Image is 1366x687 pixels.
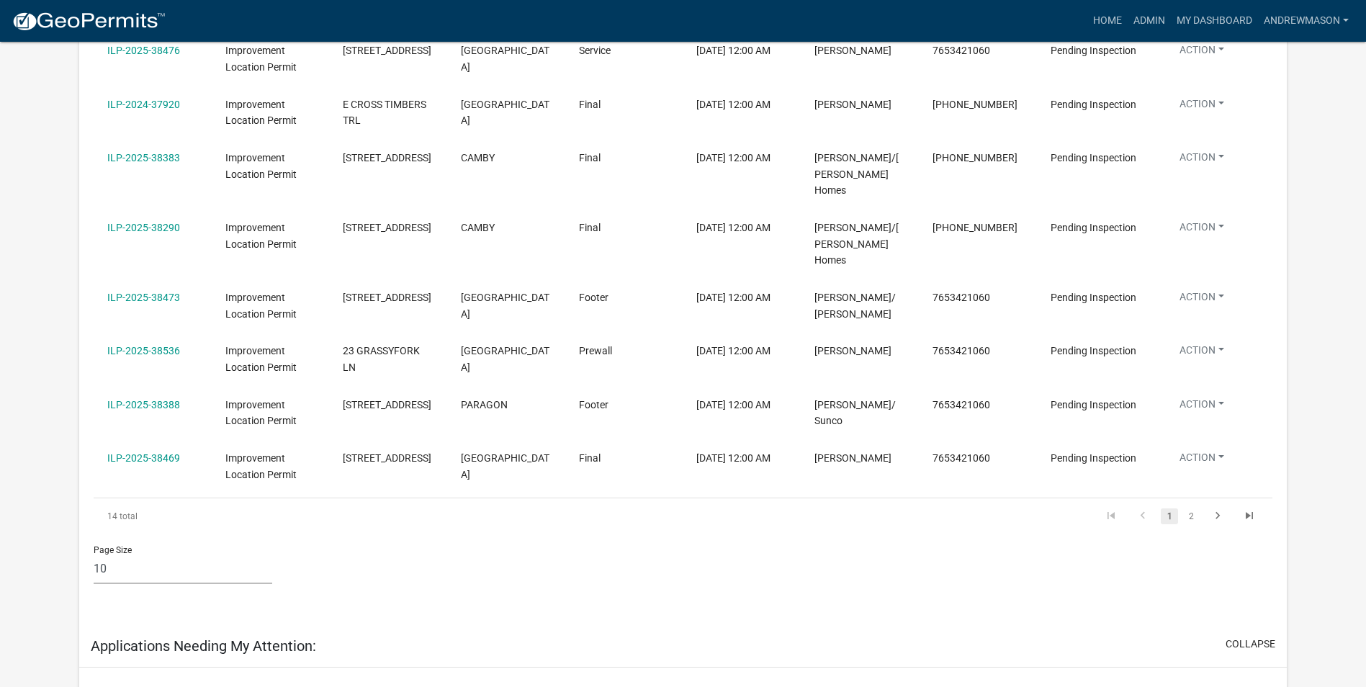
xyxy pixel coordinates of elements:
button: Action [1168,96,1236,117]
span: Prewall [579,345,612,356]
span: 317-677-9720 [933,152,1017,163]
span: 765-342-1060 [933,222,1017,233]
span: Final [579,452,601,464]
span: Zach w/Ryan Homes [814,222,899,266]
span: 09/05/2025, 12:00 AM [696,452,770,464]
span: 9035 N IRONWOOD TRL [343,45,431,56]
a: AndrewMason [1258,7,1354,35]
a: 1 [1161,508,1178,524]
span: Pending Inspection [1051,99,1136,110]
a: ILP-2025-38469 [107,452,180,464]
span: Footer [579,292,608,303]
span: 8582 S R 44 [343,452,431,464]
span: PARAGON [461,399,508,410]
span: Improvement Location Permit [225,99,297,127]
span: Service [579,45,611,56]
span: 7653421060 [933,45,990,56]
span: MARTINSVILLE [461,292,549,320]
span: 13879 N CARDONIA DR [343,222,431,233]
a: go to next page [1204,508,1231,524]
span: Improvement Location Permit [225,45,297,73]
li: page 1 [1159,504,1180,529]
span: 7119 E RISING SUN CIRCLE NORTH [343,152,431,163]
span: Pending Inspection [1051,399,1136,410]
span: 09/05/2025, 12:00 AM [696,99,770,110]
a: Home [1087,7,1128,35]
button: Action [1168,150,1236,171]
span: Pending Inspection [1051,152,1136,163]
span: Final [579,222,601,233]
a: go to last page [1236,508,1263,524]
a: Admin [1128,7,1171,35]
span: 09/05/2025, 12:00 AM [696,292,770,303]
span: 7653421060 [933,292,990,303]
button: Action [1168,450,1236,471]
a: ILP-2025-38473 [107,292,180,303]
button: Action [1168,343,1236,364]
div: 14 total [94,498,327,534]
span: 09/05/2025, 12:00 AM [696,222,770,233]
a: ILP-2025-38383 [107,152,180,163]
button: Action [1168,42,1236,63]
a: go to previous page [1129,508,1156,524]
span: Pending Inspection [1051,45,1136,56]
span: Improvement Location Permit [225,345,297,373]
span: Improvement Location Permit [225,399,297,427]
span: Zach w/Ryan Homes [814,152,899,197]
span: Improvement Location Permit [225,152,297,180]
span: KATHY CLEMENTS [814,452,891,464]
button: Action [1168,220,1236,241]
span: 765-913-8599 [933,99,1017,110]
span: Jason W/ Sunco [814,399,896,427]
button: Action [1168,397,1236,418]
span: Final [579,99,601,110]
span: Pending Inspection [1051,222,1136,233]
span: BOB W/ WEBBER [814,292,896,320]
span: MOORESVILLE [461,45,549,73]
span: Improvement Location Permit [225,292,297,320]
span: 09/05/2025, 12:00 AM [696,45,770,56]
span: Final [579,152,601,163]
a: ILP-2025-38388 [107,399,180,410]
span: Pending Inspection [1051,292,1136,303]
span: Improvement Location Permit [225,222,297,250]
span: MARTINSVILLE [461,452,549,480]
span: CAMBY [461,152,495,163]
span: 7653421060 [933,399,990,410]
a: ILP-2025-38536 [107,345,180,356]
a: My Dashboard [1171,7,1258,35]
button: collapse [1226,637,1275,652]
a: ILP-2024-37920 [107,99,180,110]
span: CAMBY [461,222,495,233]
span: MARTINSVILLE [461,99,549,127]
span: 7653421060 [933,345,990,356]
a: ILP-2025-38290 [107,222,180,233]
a: 2 [1182,508,1200,524]
button: Action [1168,289,1236,310]
span: Improvement Location Permit [225,452,297,480]
span: Pending Inspection [1051,345,1136,356]
span: E CROSS TIMBERS TRL [343,99,426,127]
span: VERNON SWIGERT [814,45,891,56]
span: MARTINSVILLE [461,345,549,373]
span: Joe Hankins [814,99,891,110]
span: 8305 AUBURN RDG [343,292,431,303]
span: 23 GRASSYFORK LN [343,345,420,373]
a: go to first page [1097,508,1125,524]
a: ILP-2025-38476 [107,45,180,56]
h5: Applications Needing My Attention: [91,637,316,655]
span: 7653421060 [933,452,990,464]
span: 09/05/2025, 12:00 AM [696,152,770,163]
span: 2110 S S R 67 [343,399,431,410]
span: Pending Inspection [1051,452,1136,464]
span: MEGAN [814,345,891,356]
span: 09/05/2025, 12:00 AM [696,345,770,356]
span: Footer [579,399,608,410]
li: page 2 [1180,504,1202,529]
span: 09/05/2025, 12:00 AM [696,399,770,410]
